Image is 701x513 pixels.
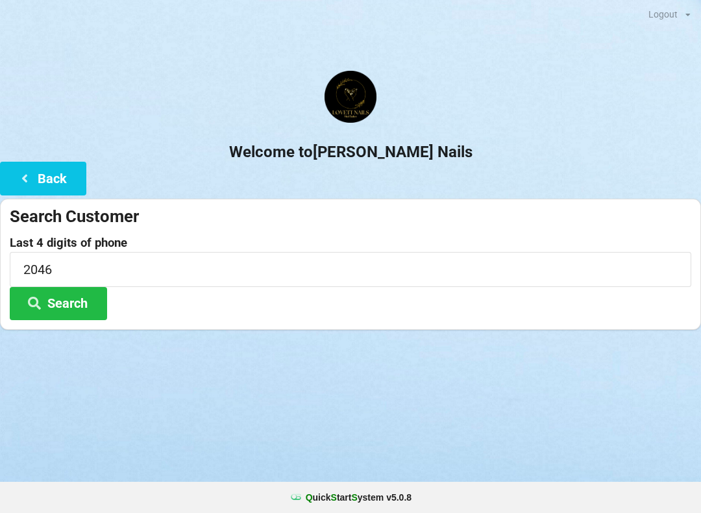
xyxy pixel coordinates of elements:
button: Search [10,287,107,320]
b: uick tart ystem v 5.0.8 [306,491,412,504]
label: Last 4 digits of phone [10,236,691,249]
div: Search Customer [10,206,691,227]
span: S [331,492,337,503]
input: 0000 [10,252,691,286]
span: Q [306,492,313,503]
div: Logout [648,10,678,19]
img: favicon.ico [289,491,302,504]
img: Lovett1.png [325,71,376,123]
span: S [351,492,357,503]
